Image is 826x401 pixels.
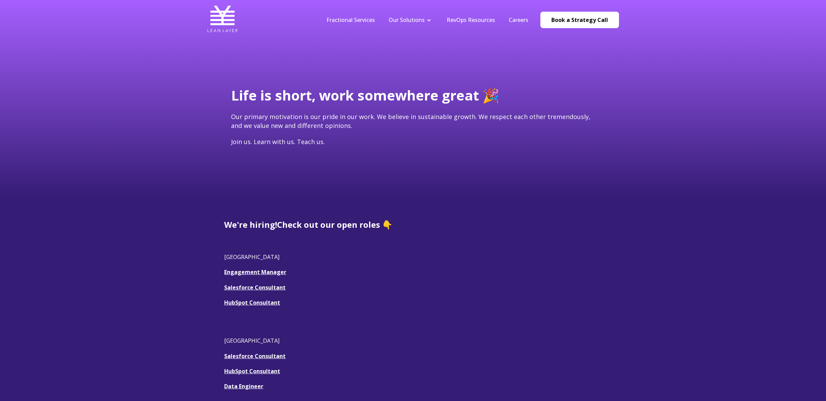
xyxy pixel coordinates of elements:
span: [GEOGRAPHIC_DATA] [224,337,279,344]
a: HubSpot Consultant [224,367,280,375]
a: RevOps Resources [447,16,495,24]
span: Check out our open roles 👇 [277,219,392,230]
span: [GEOGRAPHIC_DATA] [224,253,279,261]
span: Life is short, work somewhere great 🎉 [231,86,500,105]
span: Join us. Learn with us. Teach us. [231,138,325,146]
a: Fractional Services [326,16,375,24]
a: Engagement Manager [224,268,286,276]
a: Salesforce Consultant [224,352,286,360]
span: Our primary motivation is our pride in our work. We believe in sustainable growth. We respect eac... [231,113,590,129]
a: Our Solutions [389,16,425,24]
a: Data Engineer [224,382,263,390]
a: Book a Strategy Call [540,12,619,28]
img: Lean Layer Logo [207,3,238,34]
span: We're hiring! [224,219,277,230]
a: Salesforce Consultant [224,284,286,291]
div: Navigation Menu [320,16,535,24]
a: Careers [509,16,528,24]
a: HubSpot Consultant [224,299,280,306]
